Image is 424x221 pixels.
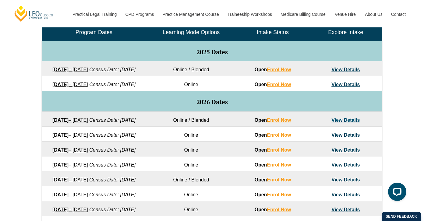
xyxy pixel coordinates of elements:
strong: [DATE] [52,82,69,87]
strong: Open [254,192,291,197]
a: View Details [331,192,360,197]
em: Census Date: [DATE] [89,82,136,87]
span: 2025 Dates [196,48,228,56]
em: Census Date: [DATE] [89,177,136,182]
td: Online [146,76,236,91]
a: Enrol Now [267,82,291,87]
em: Census Date: [DATE] [89,192,136,197]
a: [DATE]– [DATE] [52,192,88,197]
a: View Details [331,147,360,153]
td: Online [146,141,236,156]
a: Enrol Now [267,207,291,212]
a: [DATE]– [DATE] [52,67,88,72]
a: [PERSON_NAME] Centre for Law [14,5,54,22]
td: Online [146,156,236,171]
a: [DATE]– [DATE] [52,207,88,212]
a: View Details [331,162,360,167]
span: Explore Intake [328,29,363,35]
a: [DATE]– [DATE] [52,162,88,167]
a: Traineeship Workshops [223,1,276,27]
a: View Details [331,118,360,123]
a: View Details [331,207,360,212]
span: 2026 Dates [196,98,228,106]
a: Enrol Now [267,192,291,197]
strong: Open [254,147,291,153]
strong: [DATE] [52,132,69,138]
strong: Open [254,118,291,123]
td: Online [146,201,236,216]
span: Intake Status [257,29,289,35]
a: [DATE]– [DATE] [52,147,88,153]
a: Enrol Now [267,67,291,72]
strong: [DATE] [52,67,69,72]
strong: Open [254,162,291,167]
iframe: LiveChat chat widget [383,180,409,206]
a: Practice Management Course [158,1,223,27]
a: Enrol Now [267,162,291,167]
a: Enrol Now [267,132,291,138]
a: [DATE]– [DATE] [52,82,88,87]
strong: Open [254,132,291,138]
td: Online [146,126,236,141]
em: Census Date: [DATE] [89,207,136,212]
td: Online / Blended [146,171,236,186]
a: View Details [331,177,360,182]
a: Contact [387,1,410,27]
strong: [DATE] [52,147,69,153]
strong: [DATE] [52,207,69,212]
a: [DATE]– [DATE] [52,177,88,182]
td: Online / Blended [146,111,236,126]
span: Program Dates [76,29,112,35]
strong: [DATE] [52,118,69,123]
strong: Open [254,177,291,182]
a: Enrol Now [267,118,291,123]
em: Census Date: [DATE] [89,132,136,138]
a: Practical Legal Training [68,1,121,27]
strong: [DATE] [52,177,69,182]
a: View Details [331,67,360,72]
a: View Details [331,82,360,87]
a: About Us [360,1,387,27]
a: Enrol Now [267,147,291,153]
a: Venue Hire [330,1,360,27]
td: Online / Blended [146,61,236,76]
a: [DATE]– [DATE] [52,132,88,138]
strong: Open [254,82,291,87]
em: Census Date: [DATE] [89,118,136,123]
td: Online [146,186,236,201]
strong: Open [254,207,291,212]
strong: [DATE] [52,162,69,167]
a: [DATE]– [DATE] [52,118,88,123]
em: Census Date: [DATE] [89,162,136,167]
em: Census Date: [DATE] [89,147,136,153]
em: Census Date: [DATE] [89,67,136,72]
a: CPD Programs [121,1,158,27]
a: View Details [331,132,360,138]
strong: Open [254,67,291,72]
a: Medicare Billing Course [276,1,330,27]
a: Enrol Now [267,177,291,182]
strong: [DATE] [52,192,69,197]
span: Learning Mode Options [163,29,220,35]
